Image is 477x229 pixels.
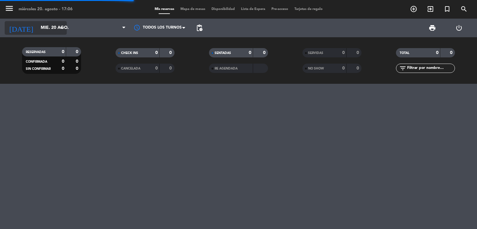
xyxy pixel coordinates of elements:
[152,7,177,11] span: Mis reservas
[249,51,251,55] strong: 0
[357,66,360,70] strong: 0
[400,52,409,55] span: TOTAL
[208,7,238,11] span: Disponibilidad
[455,24,463,32] i: power_settings_new
[155,66,158,70] strong: 0
[399,65,407,72] i: filter_list
[410,5,417,13] i: add_circle_outline
[58,24,65,32] i: arrow_drop_down
[26,67,51,70] span: SIN CONFIRMAR
[215,67,238,70] span: RE AGENDADA
[76,66,79,71] strong: 0
[215,52,231,55] span: SENTADAS
[62,50,64,54] strong: 0
[5,4,14,13] i: menu
[121,52,138,55] span: CHECK INS
[26,60,47,63] span: CONFIRMADA
[407,65,455,72] input: Filtrar por nombre...
[19,6,73,12] div: miércoles 20. agosto - 17:06
[76,50,79,54] strong: 0
[450,51,454,55] strong: 0
[177,7,208,11] span: Mapa de mesas
[357,51,360,55] strong: 0
[436,51,438,55] strong: 0
[5,21,38,35] i: [DATE]
[169,66,173,70] strong: 0
[26,51,46,54] span: RESERVADAS
[196,24,203,32] span: pending_actions
[76,59,79,64] strong: 0
[342,66,345,70] strong: 0
[5,4,14,15] button: menu
[342,51,345,55] strong: 0
[446,19,472,37] div: LOG OUT
[443,5,451,13] i: turned_in_not
[427,5,434,13] i: exit_to_app
[155,51,158,55] strong: 0
[263,51,267,55] strong: 0
[308,52,323,55] span: SERVIDAS
[121,67,140,70] span: CANCELADA
[268,7,291,11] span: Pre-acceso
[62,66,64,71] strong: 0
[429,24,436,32] span: print
[308,67,324,70] span: NO SHOW
[62,59,64,64] strong: 0
[238,7,268,11] span: Lista de Espera
[291,7,326,11] span: Tarjetas de regalo
[460,5,468,13] i: search
[169,51,173,55] strong: 0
